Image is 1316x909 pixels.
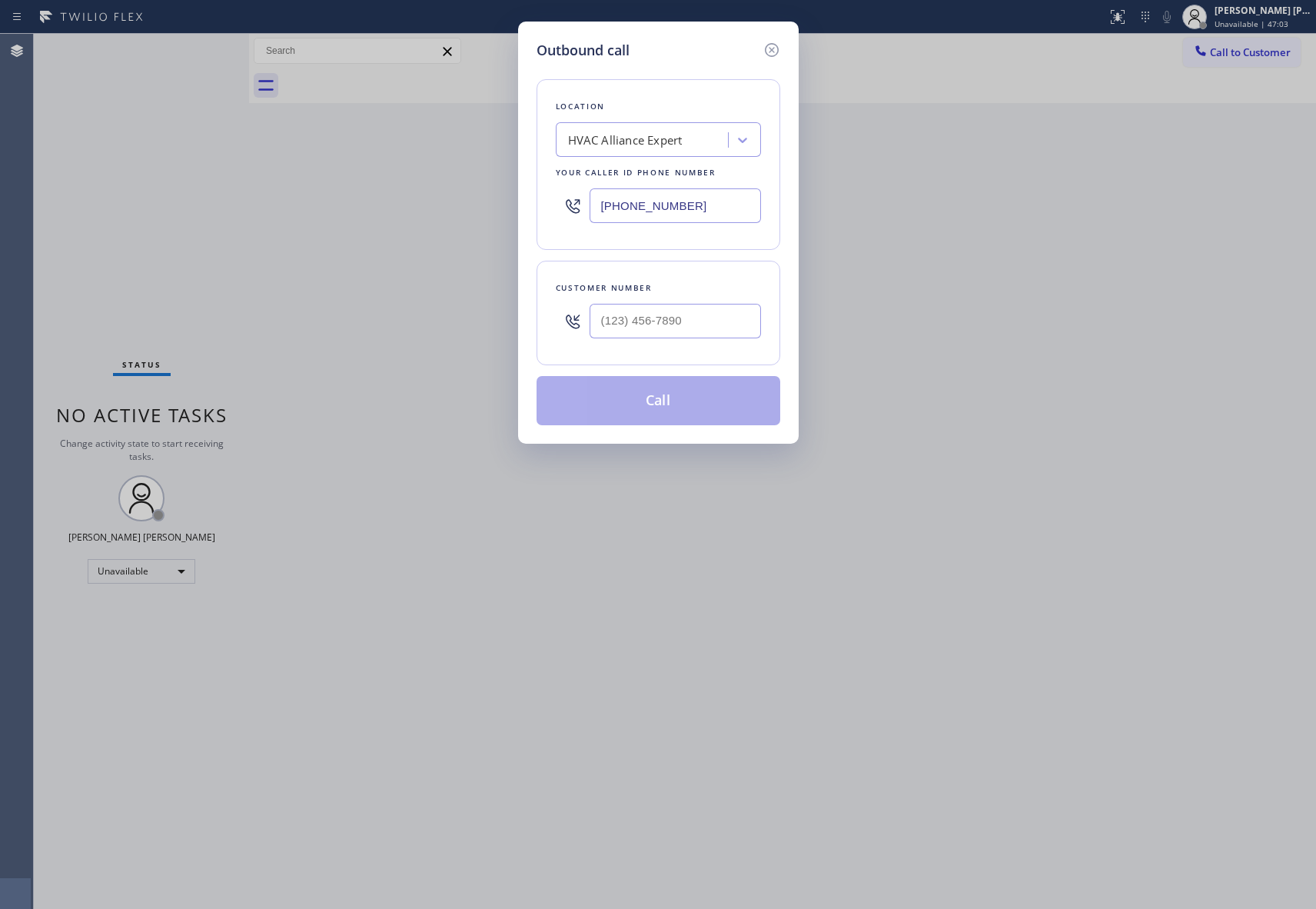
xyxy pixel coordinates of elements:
h5: Outbound call [537,40,630,61]
div: HVAC Alliance Expert [568,132,683,149]
div: Customer number [556,280,761,296]
button: Call [537,376,780,425]
div: Location [556,98,761,115]
div: Your caller id phone number [556,165,761,181]
input: (123) 456-7890 [590,188,761,223]
input: (123) 456-7890 [590,304,761,338]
